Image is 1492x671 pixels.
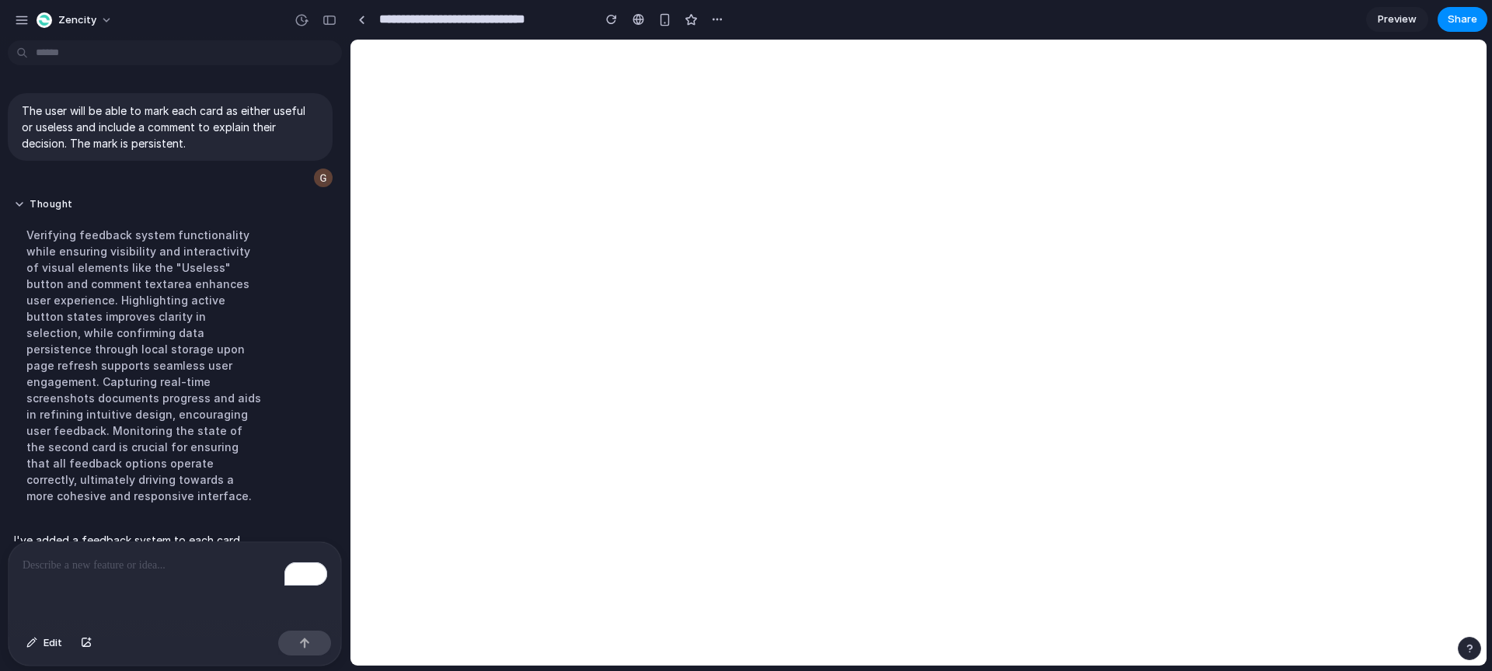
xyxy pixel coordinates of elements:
span: Zencity [58,12,96,28]
span: Share [1448,12,1477,27]
a: Preview [1366,7,1428,32]
button: Share [1438,7,1487,32]
div: Verifying feedback system functionality while ensuring visibility and interactivity of visual ele... [14,217,274,513]
span: Edit [44,635,62,651]
p: I've added a feedback system to each card. Users can now mark cards as "Useful" or "Useless" and ... [14,532,274,630]
button: Zencity [30,8,120,33]
button: Edit [19,631,70,655]
span: Preview [1378,12,1417,27]
div: To enrich screen reader interactions, please activate Accessibility in Grammarly extension settings [9,542,341,624]
p: The user will be able to mark each card as either useful or useless and include a comment to expl... [22,103,319,151]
